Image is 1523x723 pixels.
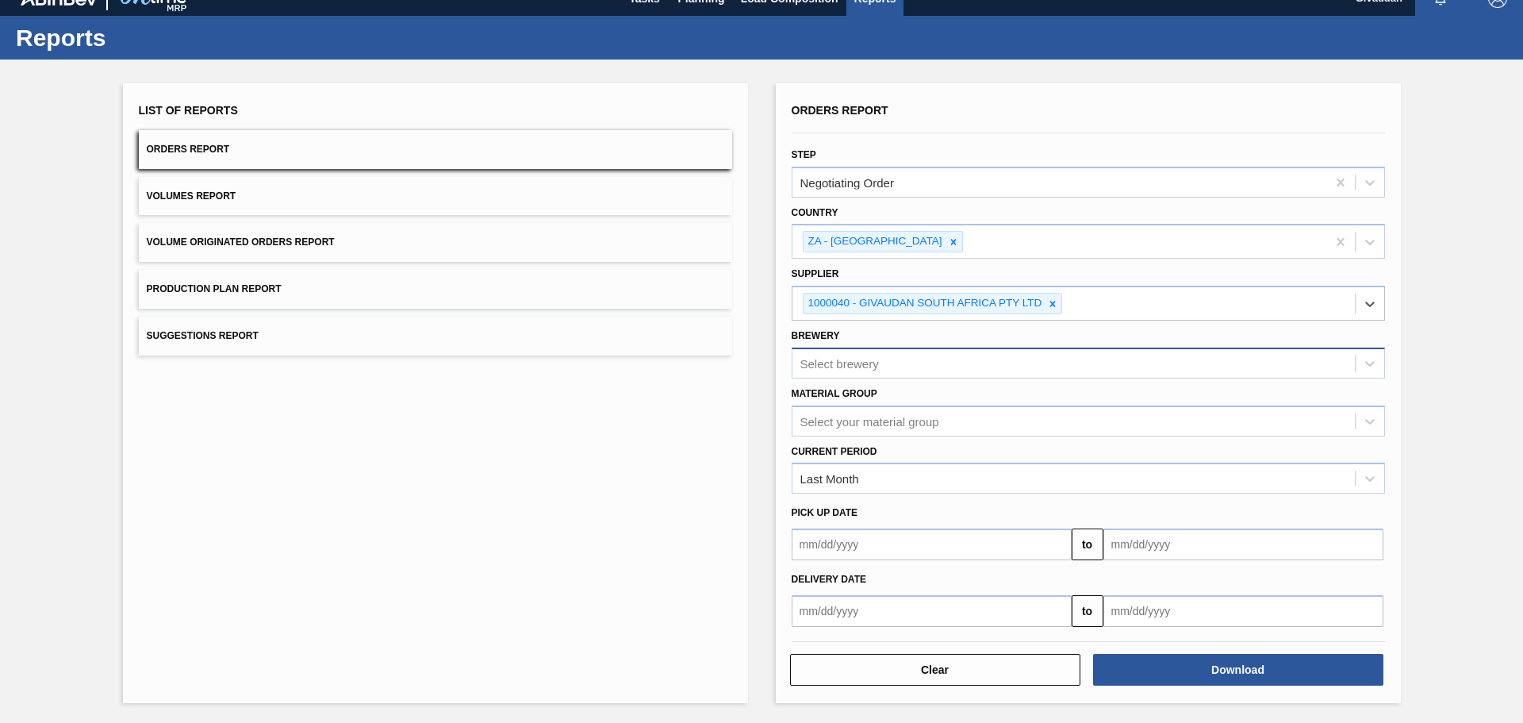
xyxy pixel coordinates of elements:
input: mm/dd/yyyy [792,529,1072,560]
label: Country [792,207,838,218]
label: Supplier [792,268,839,279]
span: Orders Report [147,144,230,155]
div: ZA - [GEOGRAPHIC_DATA] [804,232,945,252]
div: Negotiating Order [800,175,894,189]
input: mm/dd/yyyy [1103,595,1383,627]
input: mm/dd/yyyy [792,595,1072,627]
h1: Reports [16,29,297,47]
div: Select brewery [800,356,879,370]
button: Download [1093,654,1383,686]
span: Orders Report [792,104,888,117]
label: Brewery [792,330,840,341]
div: 1000040 - GIVAUDAN SOUTH AFRICA PTY LTD [804,294,1045,313]
button: Suggestions Report [139,317,732,356]
label: Material Group [792,388,877,399]
span: Pick up Date [792,507,858,518]
button: to [1072,529,1103,560]
span: List of Reports [139,104,238,117]
span: Production Plan Report [147,283,282,294]
div: Select your material group [800,414,939,428]
span: Volume Originated Orders Report [147,237,335,248]
button: Clear [790,654,1080,686]
label: Step [792,149,816,160]
button: Orders Report [139,130,732,169]
input: mm/dd/yyyy [1103,529,1383,560]
div: Last Month [800,472,859,486]
span: Suggestions Report [147,330,259,341]
label: Current Period [792,446,877,457]
button: Volumes Report [139,177,732,216]
button: Production Plan Report [139,270,732,309]
span: Volumes Report [147,190,236,202]
span: Delivery Date [792,574,866,585]
button: to [1072,595,1103,627]
button: Volume Originated Orders Report [139,223,732,262]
